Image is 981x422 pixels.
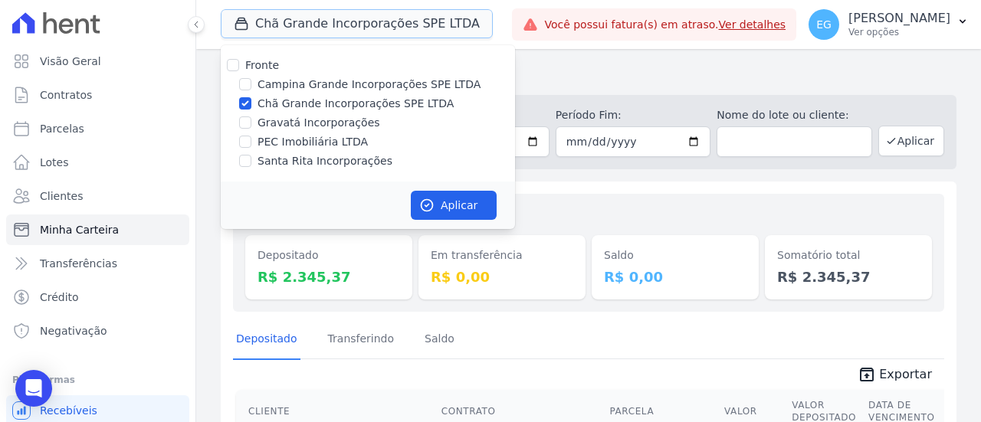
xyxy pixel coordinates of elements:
[556,107,710,123] label: Período Fim:
[40,87,92,103] span: Contratos
[544,17,786,33] span: Você possui fatura(s) em atraso.
[858,365,876,384] i: unarchive
[6,147,189,178] a: Lotes
[15,370,52,407] div: Open Intercom Messenger
[40,222,119,237] span: Minha Carteira
[325,320,398,360] a: Transferindo
[6,316,189,346] a: Negativação
[845,365,944,387] a: unarchive Exportar
[422,320,458,360] a: Saldo
[221,9,493,38] button: Chã Grande Incorporações SPE LTDA
[233,320,300,360] a: Depositado
[6,181,189,211] a: Clientes
[604,247,746,263] dt: Saldo
[816,19,832,30] span: EG
[777,267,920,287] dd: R$ 2.345,37
[258,96,454,112] label: Chã Grande Incorporações SPE LTDA
[717,107,871,123] label: Nome do lote ou cliente:
[258,153,392,169] label: Santa Rita Incorporações
[258,77,481,93] label: Campina Grande Incorporações SPE LTDA
[796,3,981,46] button: EG [PERSON_NAME] Ver opções
[431,267,573,287] dd: R$ 0,00
[258,134,368,150] label: PEC Imobiliária LTDA
[604,267,746,287] dd: R$ 0,00
[40,121,84,136] span: Parcelas
[6,113,189,144] a: Parcelas
[258,115,380,131] label: Gravatá Incorporações
[879,365,932,384] span: Exportar
[221,61,956,89] h2: Minha Carteira
[40,54,101,69] span: Visão Geral
[848,11,950,26] p: [PERSON_NAME]
[40,403,97,418] span: Recebíveis
[258,247,400,263] dt: Depositado
[719,18,786,31] a: Ver detalhes
[6,214,189,245] a: Minha Carteira
[848,26,950,38] p: Ver opções
[245,59,279,71] label: Fronte
[6,248,189,279] a: Transferências
[777,247,920,263] dt: Somatório total
[6,46,189,77] a: Visão Geral
[6,282,189,312] a: Crédito
[431,247,573,263] dt: Em transferência
[40,188,83,204] span: Clientes
[6,80,189,110] a: Contratos
[40,155,69,170] span: Lotes
[258,267,400,287] dd: R$ 2.345,37
[40,256,117,271] span: Transferências
[411,191,497,220] button: Aplicar
[40,290,79,305] span: Crédito
[878,126,944,156] button: Aplicar
[40,323,107,339] span: Negativação
[12,371,183,389] div: Plataformas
